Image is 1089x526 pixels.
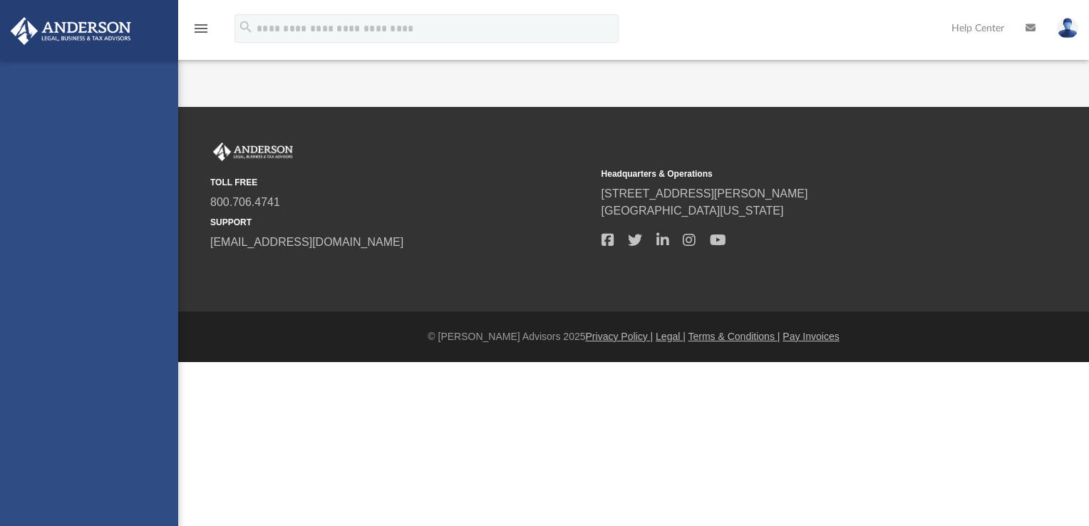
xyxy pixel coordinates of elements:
[602,167,983,180] small: Headquarters & Operations
[210,216,592,229] small: SUPPORT
[586,331,654,342] a: Privacy Policy |
[178,329,1089,344] div: © [PERSON_NAME] Advisors 2025
[210,196,280,208] a: 800.706.4741
[6,17,135,45] img: Anderson Advisors Platinum Portal
[210,143,296,161] img: Anderson Advisors Platinum Portal
[238,19,254,35] i: search
[1057,18,1078,38] img: User Pic
[602,205,784,217] a: [GEOGRAPHIC_DATA][US_STATE]
[688,331,780,342] a: Terms & Conditions |
[656,331,686,342] a: Legal |
[783,331,839,342] a: Pay Invoices
[192,20,210,37] i: menu
[210,236,403,248] a: [EMAIL_ADDRESS][DOMAIN_NAME]
[602,187,808,200] a: [STREET_ADDRESS][PERSON_NAME]
[192,27,210,37] a: menu
[210,176,592,189] small: TOLL FREE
